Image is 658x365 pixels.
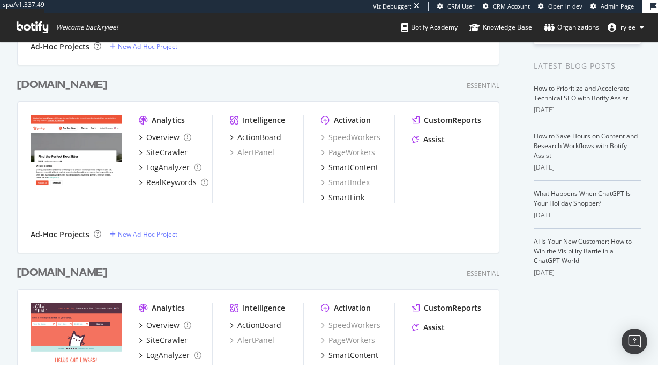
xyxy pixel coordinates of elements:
div: Intelligence [243,303,285,313]
div: Activation [334,115,371,126]
a: ActionBoard [230,320,281,331]
div: [DATE] [534,105,641,115]
div: Knowledge Base [469,22,532,33]
div: Organizations [544,22,599,33]
div: CustomReports [424,115,481,126]
a: CustomReports [412,303,481,313]
a: SmartContent [321,350,378,361]
div: Activation [334,303,371,313]
a: AlertPanel [230,335,274,346]
a: New Ad-Hoc Project [110,230,177,239]
a: Botify Academy [401,13,458,42]
a: Knowledge Base [469,13,532,42]
div: [DOMAIN_NAME] [17,265,107,281]
a: ActionBoard [230,132,281,143]
div: Essential [467,81,499,90]
div: Overview [146,320,180,331]
a: Open in dev [538,2,582,11]
a: AlertPanel [230,147,274,158]
a: SpeedWorkers [321,320,380,331]
a: SmartLink [321,192,364,203]
a: Overview [139,132,191,143]
div: SmartContent [328,350,378,361]
a: AI Is Your New Customer: How to Win the Visibility Battle in a ChatGPT World [534,237,632,265]
a: PageWorkers [321,147,375,158]
a: CRM User [437,2,475,11]
div: Assist [423,134,445,145]
div: Essential [467,269,499,278]
a: Assist [412,134,445,145]
a: Organizations [544,13,599,42]
a: Assist [412,322,445,333]
span: rylee [620,23,635,32]
div: RealKeywords [146,177,197,188]
div: Analytics [152,303,185,313]
div: ActionBoard [237,320,281,331]
div: Botify Academy [401,22,458,33]
div: Ad-Hoc Projects [31,229,89,240]
a: [DOMAIN_NAME] [17,77,111,93]
a: LogAnalyzer [139,350,201,361]
span: CRM User [447,2,475,10]
div: Viz Debugger: [373,2,412,11]
a: Overview [139,320,191,331]
a: PageWorkers [321,335,375,346]
a: New Ad-Hoc Project [110,42,177,51]
div: Latest Blog Posts [534,60,641,72]
div: Open Intercom Messenger [622,328,647,354]
div: Analytics [152,115,185,126]
div: [DATE] [534,268,641,278]
a: SiteCrawler [139,147,188,158]
a: How to Save Hours on Content and Research Workflows with Botify Assist [534,132,638,160]
span: Welcome back, rylee ! [56,23,118,32]
a: RealKeywords [139,177,208,188]
a: What Happens When ChatGPT Is Your Holiday Shopper? [534,189,631,208]
div: [DATE] [534,210,641,220]
div: SmartContent [328,162,378,173]
a: SmartContent [321,162,378,173]
div: [DATE] [534,163,641,172]
a: LogAnalyzer [139,162,201,173]
div: SiteCrawler [146,147,188,158]
div: New Ad-Hoc Project [118,42,177,51]
button: rylee [599,19,653,36]
a: CRM Account [483,2,530,11]
span: CRM Account [493,2,530,10]
a: [DOMAIN_NAME] [17,265,111,281]
div: SmartLink [328,192,364,203]
span: Open in dev [548,2,582,10]
div: Overview [146,132,180,143]
div: Intelligence [243,115,285,126]
div: CustomReports [424,303,481,313]
div: [DOMAIN_NAME] [17,77,107,93]
a: SpeedWorkers [321,132,380,143]
div: LogAnalyzer [146,350,190,361]
img: gudog.com [31,115,122,188]
div: Ad-Hoc Projects [31,41,89,52]
div: LogAnalyzer [146,162,190,173]
a: How to Prioritize and Accelerate Technical SEO with Botify Assist [534,84,630,103]
div: SiteCrawler [146,335,188,346]
a: CustomReports [412,115,481,126]
div: New Ad-Hoc Project [118,230,177,239]
div: Assist [423,322,445,333]
div: ActionBoard [237,132,281,143]
a: Admin Page [590,2,634,11]
a: SiteCrawler [139,335,188,346]
a: SmartIndex [321,177,370,188]
span: Admin Page [601,2,634,10]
